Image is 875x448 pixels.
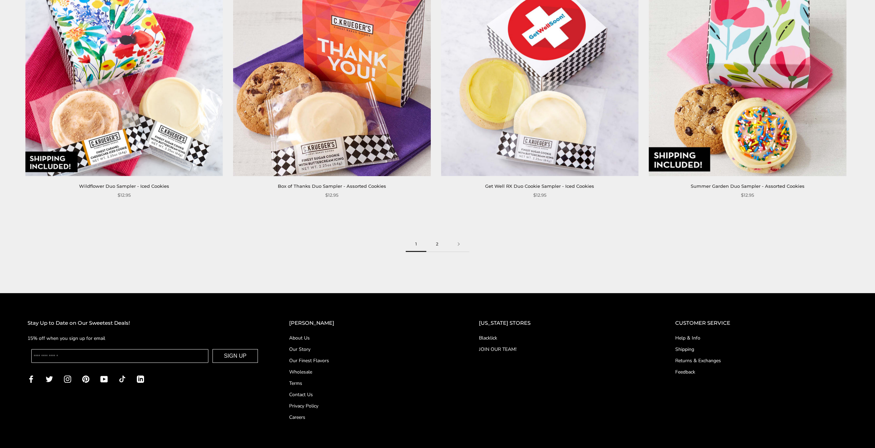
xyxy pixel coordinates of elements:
a: LinkedIn [137,375,144,383]
a: Facebook [28,375,35,383]
p: 15% off when you sign up for email [28,334,262,342]
a: Get Well RX Duo Cookie Sampler - Iced Cookies [485,183,594,189]
a: Pinterest [82,375,89,383]
a: Shipping [675,346,847,353]
a: 2 [426,237,448,252]
span: 1 [406,237,426,252]
span: $12.95 [533,192,546,199]
a: YouTube [100,375,108,383]
a: Feedback [675,368,847,376]
a: Privacy Policy [289,402,451,410]
a: TikTok [119,375,126,383]
a: Summer Garden Duo Sampler - Assorted Cookies [691,183,805,189]
a: Contact Us [289,391,451,398]
a: Our Finest Flavors [289,357,451,364]
a: Box of Thanks Duo Sampler - Assorted Cookies [278,183,386,189]
a: Careers [289,414,451,421]
h2: CUSTOMER SERVICE [675,319,847,328]
h2: [US_STATE] STORES [479,319,648,328]
span: $12.95 [741,192,754,199]
button: SIGN UP [212,349,258,363]
a: Our Story [289,346,451,353]
a: Wholesale [289,368,451,376]
span: $12.95 [325,192,338,199]
a: JOIN OUR TEAM! [479,346,648,353]
a: Returns & Exchanges [675,357,847,364]
a: Instagram [64,375,71,383]
a: Next page [448,237,469,252]
a: Twitter [46,375,53,383]
a: Blacklick [479,334,648,342]
a: Help & Info [675,334,847,342]
h2: [PERSON_NAME] [289,319,451,328]
h2: Stay Up to Date on Our Sweetest Deals! [28,319,262,328]
a: Wildflower Duo Sampler - Iced Cookies [79,183,169,189]
a: About Us [289,334,451,342]
input: Enter your email [31,349,208,363]
a: Terms [289,380,451,387]
span: $12.95 [118,192,131,199]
